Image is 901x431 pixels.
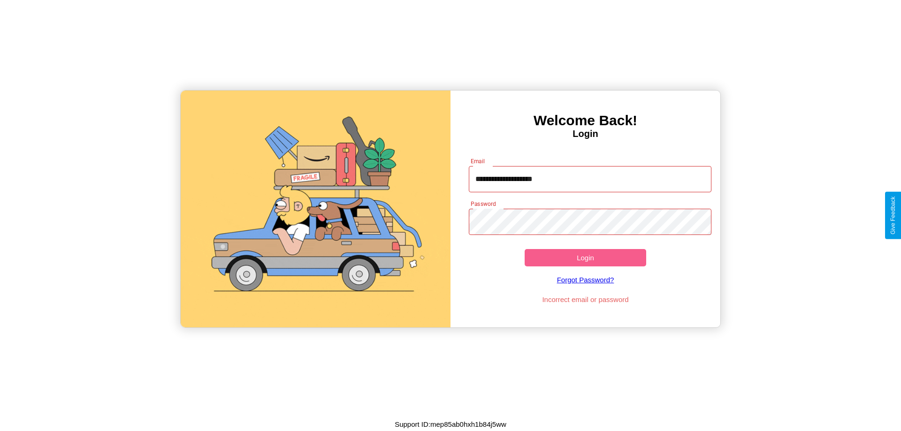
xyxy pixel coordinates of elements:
[471,157,485,165] label: Email
[181,91,450,327] img: gif
[450,113,720,129] h3: Welcome Back!
[471,200,496,208] label: Password
[525,249,646,266] button: Login
[450,129,720,139] h4: Login
[464,266,707,293] a: Forgot Password?
[395,418,506,431] p: Support ID: mep85ab0hxh1b84j5ww
[890,197,896,234] div: Give Feedback
[464,293,707,306] p: Incorrect email or password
